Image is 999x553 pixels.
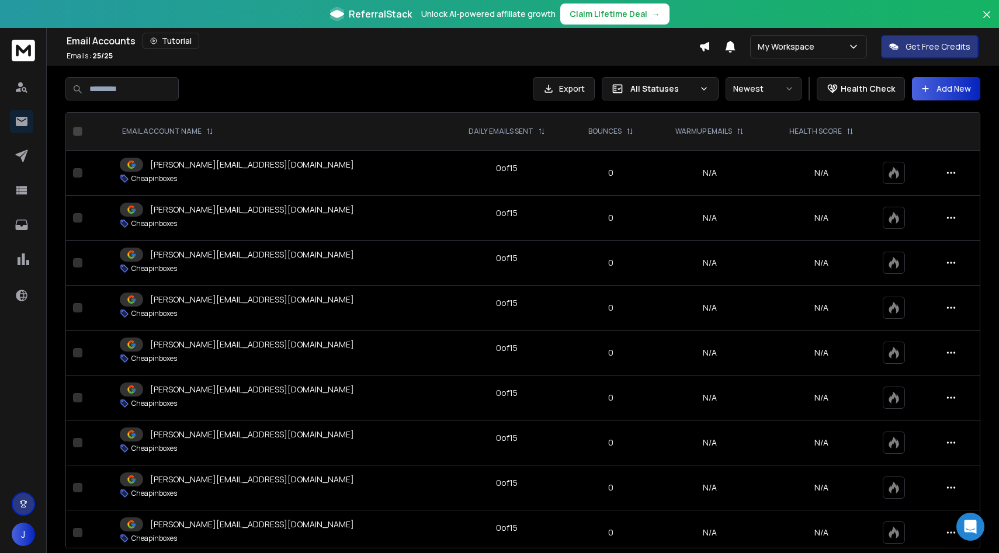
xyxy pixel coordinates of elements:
button: J [12,523,35,546]
button: Add New [912,77,980,100]
p: [PERSON_NAME][EMAIL_ADDRESS][DOMAIN_NAME] [150,429,354,440]
p: Cheapinboxes [131,309,177,318]
p: [PERSON_NAME][EMAIL_ADDRESS][DOMAIN_NAME] [150,519,354,530]
p: N/A [774,257,869,269]
span: → [652,8,660,20]
td: N/A [653,286,766,331]
button: Claim Lifetime Deal→ [560,4,670,25]
button: Export [533,77,595,100]
p: 0 [576,212,646,224]
td: N/A [653,331,766,375]
p: WARMUP EMAILS [675,127,732,136]
p: 0 [576,347,646,359]
div: 0 of 15 [496,162,518,174]
div: 0 of 15 [496,342,518,354]
p: Cheapinboxes [131,489,177,498]
span: 25 / 25 [92,51,113,61]
p: Cheapinboxes [131,399,177,408]
p: N/A [774,392,869,404]
p: My Workspace [758,41,819,53]
p: N/A [774,527,869,538]
p: BOUNCES [588,127,622,136]
div: 0 of 15 [496,252,518,264]
p: Cheapinboxes [131,219,177,228]
p: [PERSON_NAME][EMAIL_ADDRESS][DOMAIN_NAME] [150,474,354,485]
td: N/A [653,241,766,286]
button: Tutorial [143,33,199,49]
div: 0 of 15 [496,297,518,309]
p: Cheapinboxes [131,534,177,543]
p: 0 [576,302,646,314]
td: N/A [653,465,766,510]
p: N/A [774,347,869,359]
p: 0 [576,437,646,448]
p: [PERSON_NAME][EMAIL_ADDRESS][DOMAIN_NAME] [150,159,354,171]
p: Cheapinboxes [131,264,177,273]
button: Close banner [979,7,994,35]
td: N/A [653,151,766,196]
p: [PERSON_NAME][EMAIL_ADDRESS][DOMAIN_NAME] [150,204,354,215]
p: HEALTH SCORE [789,127,842,136]
div: EMAIL ACCOUNT NAME [122,127,213,136]
div: 0 of 15 [496,207,518,219]
p: [PERSON_NAME][EMAIL_ADDRESS][DOMAIN_NAME] [150,249,354,260]
p: N/A [774,167,869,179]
div: Open Intercom Messenger [956,513,984,541]
div: 0 of 15 [496,477,518,489]
p: 0 [576,167,646,179]
p: Unlock AI-powered affiliate growth [421,8,556,20]
p: Cheapinboxes [131,174,177,183]
div: 0 of 15 [496,432,518,444]
button: Health Check [817,77,905,100]
td: N/A [653,420,766,465]
p: Cheapinboxes [131,444,177,453]
div: 0 of 15 [496,522,518,534]
div: Email Accounts [67,33,699,49]
p: N/A [774,302,869,314]
p: 0 [576,257,646,269]
p: N/A [774,437,869,448]
button: Newest [726,77,802,100]
p: All Statuses [630,83,695,95]
p: Cheapinboxes [131,354,177,363]
p: [PERSON_NAME][EMAIL_ADDRESS][DOMAIN_NAME] [150,294,354,305]
p: 0 [576,482,646,493]
td: N/A [653,196,766,241]
div: 0 of 15 [496,387,518,399]
td: N/A [653,375,766,420]
button: Get Free Credits [881,35,979,58]
p: N/A [774,482,869,493]
p: [PERSON_NAME][EMAIL_ADDRESS][DOMAIN_NAME] [150,339,354,350]
p: DAILY EMAILS SENT [469,127,533,136]
p: 0 [576,392,646,404]
p: N/A [774,212,869,224]
p: Health Check [841,83,895,95]
p: Emails : [67,51,113,61]
p: 0 [576,527,646,538]
p: [PERSON_NAME][EMAIL_ADDRESS][DOMAIN_NAME] [150,384,354,395]
span: ReferralStack [349,7,412,21]
p: Get Free Credits [906,41,970,53]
